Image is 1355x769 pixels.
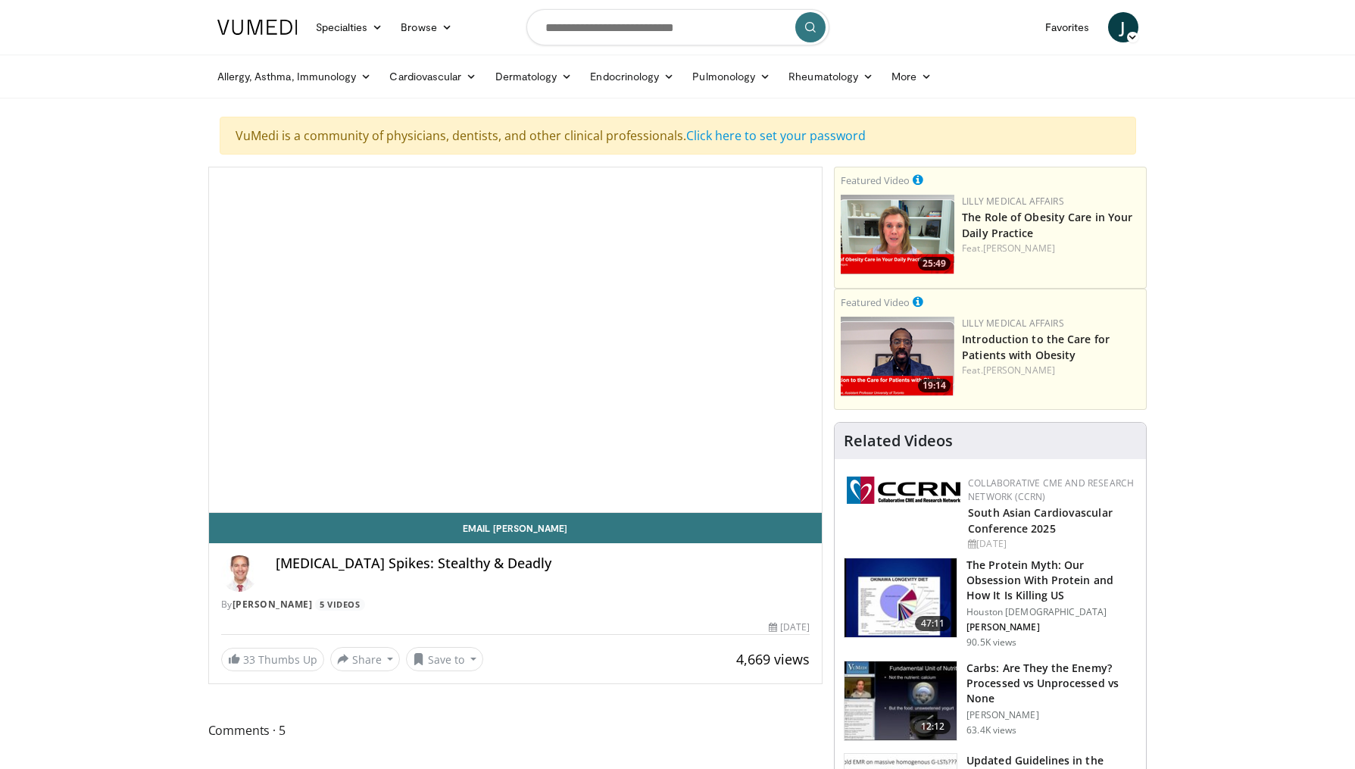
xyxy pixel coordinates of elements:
a: 33 Thumbs Up [221,648,324,671]
a: Collaborative CME and Research Network (CCRN) [968,477,1134,503]
img: a04ee3ba-8487-4636-b0fb-5e8d268f3737.png.150x105_q85_autocrop_double_scale_upscale_version-0.2.png [847,477,960,504]
span: 47:11 [915,616,951,631]
span: 4,669 views [736,650,810,668]
a: Browse [392,12,461,42]
a: More [882,61,941,92]
p: 90.5K views [966,636,1016,649]
p: [PERSON_NAME] [966,621,1137,633]
p: 63.4K views [966,724,1016,736]
a: 25:49 [841,195,954,274]
button: Share [330,647,401,671]
img: Avatar [221,555,258,592]
div: VuMedi is a community of physicians, dentists, and other clinical professionals. [220,117,1136,155]
a: Favorites [1036,12,1099,42]
h3: The Protein Myth: Our Obsession With Protein and How It Is Killing US [966,558,1137,603]
a: South Asian Cardiovascular Conference 2025 [968,505,1113,536]
a: [PERSON_NAME] [983,364,1055,377]
a: [PERSON_NAME] [983,242,1055,255]
input: Search topics, interventions [526,9,829,45]
small: Featured Video [841,295,910,309]
img: c2d3ec31-7efe-4a13-b25b-7030c7e1d5d4.150x105_q85_crop-smart_upscale.jpg [845,661,957,740]
span: 12:12 [915,719,951,734]
a: 12:12 Carbs: Are They the Enemy? Processed vs Unprocessed vs None [PERSON_NAME] 63.4K views [844,661,1137,741]
p: Houston [DEMOGRAPHIC_DATA] [966,606,1137,618]
img: e1208b6b-349f-4914-9dd7-f97803bdbf1d.png.150x105_q85_crop-smart_upscale.png [841,195,954,274]
a: Specialties [307,12,392,42]
h4: [MEDICAL_DATA] Spikes: Stealthy & Deadly [276,555,810,572]
div: [DATE] [769,621,810,634]
div: Feat. [962,364,1140,377]
img: b7b8b05e-5021-418b-a89a-60a270e7cf82.150x105_q85_crop-smart_upscale.jpg [845,558,957,637]
a: Allergy, Asthma, Immunology [208,61,381,92]
a: J [1108,12,1138,42]
a: Endocrinology [581,61,683,92]
img: VuMedi Logo [217,20,298,35]
a: Lilly Medical Affairs [962,195,1064,208]
a: Pulmonology [683,61,779,92]
a: [PERSON_NAME] [233,598,313,611]
span: Comments 5 [208,721,823,740]
a: Rheumatology [779,61,882,92]
small: Featured Video [841,173,910,187]
span: 33 [243,652,255,667]
h3: Carbs: Are They the Enemy? Processed vs Unprocessed vs None [966,661,1137,706]
p: [PERSON_NAME] [966,709,1137,721]
a: Email [PERSON_NAME] [209,513,823,543]
a: Lilly Medical Affairs [962,317,1064,330]
div: Feat. [962,242,1140,255]
a: 47:11 The Protein Myth: Our Obsession With Protein and How It Is Killing US Houston [DEMOGRAPHIC_... [844,558,1137,649]
img: acc2e291-ced4-4dd5-b17b-d06994da28f3.png.150x105_q85_crop-smart_upscale.png [841,317,954,396]
a: Cardiovascular [380,61,485,92]
a: The Role of Obesity Care in Your Daily Practice [962,210,1132,240]
span: 25:49 [918,257,951,270]
a: Introduction to the Care for Patients with Obesity [962,332,1110,362]
a: Click here to set your password [686,127,866,144]
div: By [221,598,810,611]
a: 19:14 [841,317,954,396]
div: [DATE] [968,537,1134,551]
a: 5 Videos [315,599,365,611]
h4: Related Videos [844,432,953,450]
a: Dermatology [486,61,582,92]
button: Save to [406,647,483,671]
span: 19:14 [918,379,951,392]
video-js: Video Player [209,167,823,513]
